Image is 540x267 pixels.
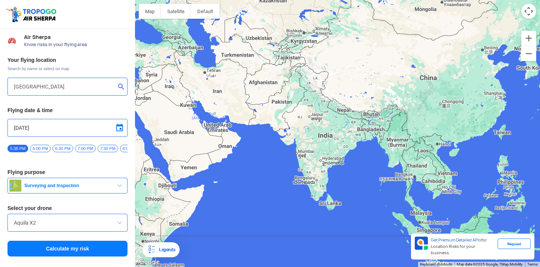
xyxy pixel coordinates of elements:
input: Search your flying location [14,82,115,91]
img: Legends [147,245,156,254]
button: Map camera controls [521,4,536,19]
span: 6:30 PM [52,145,73,152]
button: Zoom in [521,31,536,46]
span: 5:38 PM [7,145,28,152]
button: Calculate my risk [7,241,127,256]
input: Search by name or Brand [14,218,121,227]
span: Air Sherpa [24,34,127,40]
h3: Your flying location [7,57,127,63]
h3: Flying date & time [7,108,127,113]
span: Map data ©2025 Google, TMap Mobility [457,262,523,266]
span: Search by name or select on map [7,66,127,72]
img: survey.png [9,180,21,192]
div: Legends [156,245,175,254]
div: for Location Risks for your business. [428,237,498,256]
div: Request [498,238,531,249]
button: Keyboard shortcuts [420,262,452,267]
h3: Select your drone [7,205,127,211]
h3: Flying purpose [7,169,127,175]
input: Select Date [14,123,121,132]
button: Show street map [139,4,161,19]
span: 6:00 PM [30,145,51,152]
img: Google [137,257,162,267]
span: Know risks in your flying area [24,42,127,48]
button: Surveying and Inspection [7,178,127,193]
span: 8:00 PM [120,145,141,152]
span: 7:00 PM [75,145,96,152]
a: Open this area in Google Maps (opens a new window) [137,257,162,267]
button: Zoom out [521,46,536,61]
span: Get Premium Detailed APIs [431,237,481,243]
span: 7:30 PM [97,145,118,152]
img: Risk Scores [7,36,16,45]
button: Show satellite imagery [161,4,191,19]
img: ic_tgdronemaps.svg [6,6,59,23]
span: Surveying and Inspection [21,183,115,189]
a: Terms [527,262,538,266]
img: Premium APIs [415,237,428,250]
